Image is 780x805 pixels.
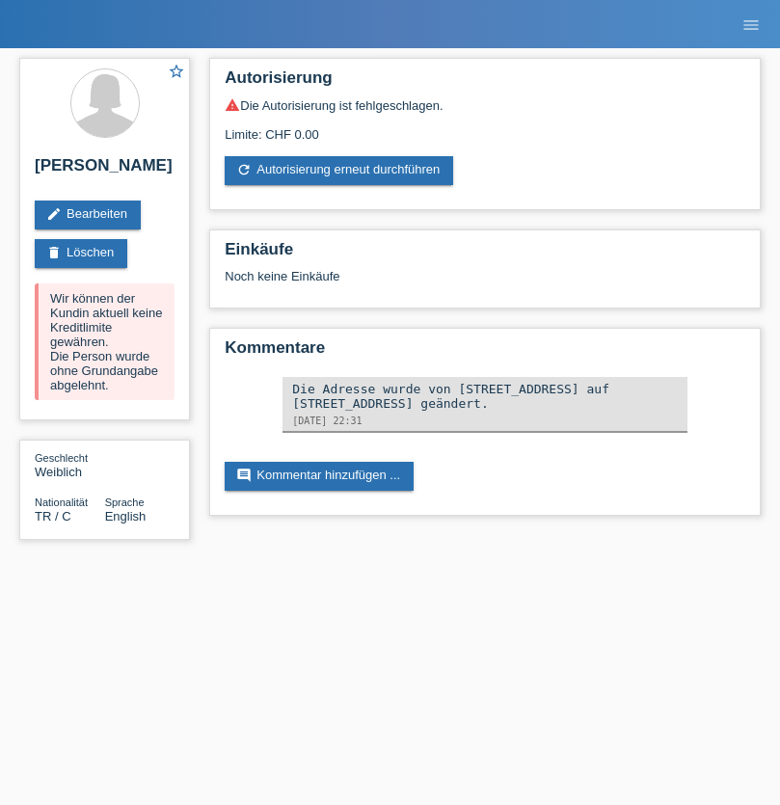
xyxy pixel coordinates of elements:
[35,452,88,464] span: Geschlecht
[105,496,145,508] span: Sprache
[236,468,252,483] i: comment
[225,97,745,113] div: Die Autorisierung ist fehlgeschlagen.
[236,162,252,177] i: refresh
[292,416,678,426] div: [DATE] 22:31
[225,269,745,298] div: Noch keine Einkäufe
[35,201,141,229] a: editBearbeiten
[225,68,745,97] h2: Autorisierung
[46,245,62,260] i: delete
[168,63,185,80] i: star_border
[225,113,745,142] div: Limite: CHF 0.00
[225,156,453,185] a: refreshAutorisierung erneut durchführen
[46,206,62,222] i: edit
[292,382,678,411] div: Die Adresse wurde von [STREET_ADDRESS] auf [STREET_ADDRESS] geändert.
[35,239,127,268] a: deleteLöschen
[35,156,175,185] h2: [PERSON_NAME]
[225,240,745,269] h2: Einkäufe
[741,15,761,35] i: menu
[732,18,770,30] a: menu
[35,450,105,479] div: Weiblich
[105,509,147,523] span: English
[225,462,414,491] a: commentKommentar hinzufügen ...
[35,496,88,508] span: Nationalität
[35,283,175,400] div: Wir können der Kundin aktuell keine Kreditlimite gewähren. Die Person wurde ohne Grundangabe abge...
[168,63,185,83] a: star_border
[35,509,71,523] span: Türkei / C / 01.11.2021
[225,97,240,113] i: warning
[225,338,745,367] h2: Kommentare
